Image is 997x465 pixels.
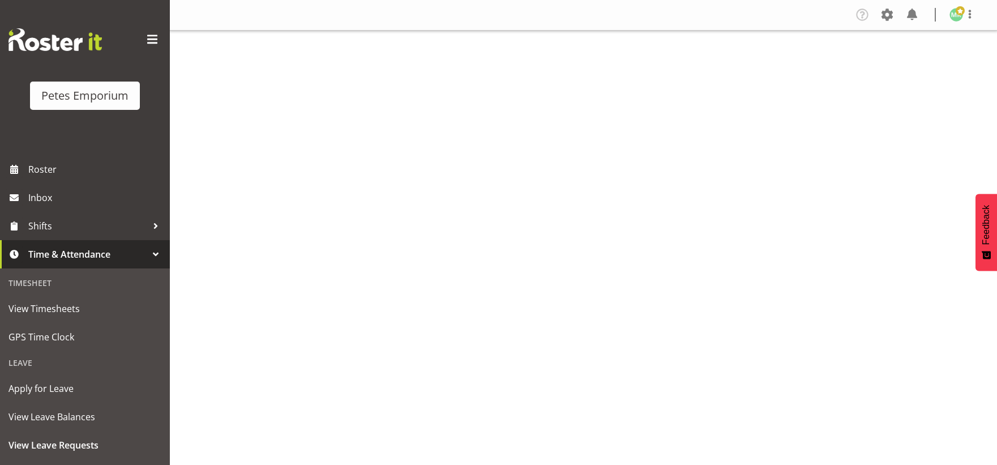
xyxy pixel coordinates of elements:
span: Time & Attendance [28,246,147,263]
a: Apply for Leave [3,374,167,403]
img: melanie-richardson713.jpg [949,8,963,22]
span: Roster [28,161,164,178]
div: Petes Emporium [41,87,129,104]
a: GPS Time Clock [3,323,167,351]
button: Feedback - Show survey [975,194,997,271]
a: View Leave Requests [3,431,167,459]
span: Feedback [981,205,991,245]
span: GPS Time Clock [8,329,161,345]
div: Leave [3,351,167,374]
div: Timesheet [3,271,167,295]
span: Apply for Leave [8,380,161,397]
span: View Timesheets [8,300,161,317]
span: Inbox [28,189,164,206]
a: View Leave Balances [3,403,167,431]
span: Shifts [28,217,147,234]
img: Rosterit website logo [8,28,102,51]
span: View Leave Balances [8,408,161,425]
span: View Leave Requests [8,437,161,454]
a: View Timesheets [3,295,167,323]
